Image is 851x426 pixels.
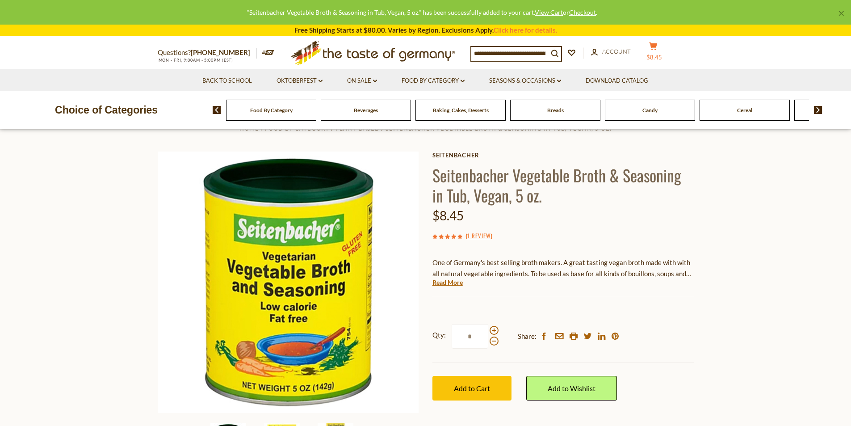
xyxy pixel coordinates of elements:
a: Food By Category [250,107,293,114]
span: Share: [518,331,537,342]
img: Seitenbacher Vegetable Broth & Seasoning in Tub, Vegan, 5 oz. [158,152,419,413]
span: $8.45 [432,208,464,223]
img: next arrow [814,106,822,114]
a: [PHONE_NUMBER] [191,48,250,56]
a: Cereal [737,107,752,114]
a: Candy [642,107,658,114]
span: $8.45 [646,54,662,61]
a: Read More [432,278,463,287]
a: Breads [547,107,564,114]
a: × [838,11,844,16]
button: $8.45 [640,42,667,64]
span: ( ) [465,231,492,240]
span: Account [602,48,631,55]
a: Back to School [202,76,252,86]
a: 1 Review [467,231,490,241]
input: Qty: [452,324,488,349]
p: One of Germany's best selling broth makers. A great tasting vegan broth made with with all natura... [432,257,694,279]
a: Checkout [569,8,596,16]
span: Add to Cart [454,384,490,392]
div: "Seitenbacher Vegetable Broth & Seasoning in Tub, Vegan, 5 oz." has been successfully added to yo... [7,7,837,17]
p: Questions? [158,47,257,59]
strong: Qty: [432,329,446,341]
a: Oktoberfest [277,76,323,86]
h1: Seitenbacher Vegetable Broth & Seasoning in Tub, Vegan, 5 oz. [432,165,694,205]
a: Food By Category [402,76,465,86]
a: On Sale [347,76,377,86]
a: Add to Wishlist [526,376,617,401]
img: previous arrow [213,106,221,114]
a: Download Catalog [586,76,648,86]
span: MON - FRI, 9:00AM - 5:00PM (EST) [158,58,234,63]
button: Add to Cart [432,376,511,401]
a: View Cart [535,8,563,16]
a: Beverages [354,107,378,114]
a: Account [591,47,631,57]
a: Seasons & Occasions [489,76,561,86]
a: Click here for details. [494,26,557,34]
a: Baking, Cakes, Desserts [433,107,489,114]
a: Seitenbacher [432,152,694,159]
